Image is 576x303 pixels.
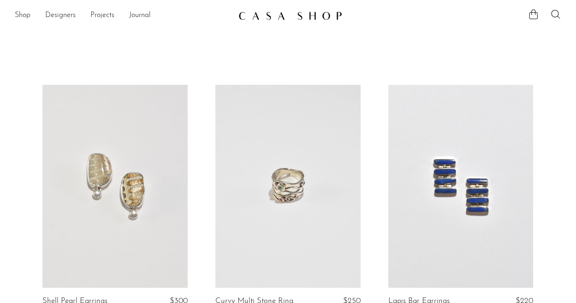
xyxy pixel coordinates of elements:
[90,10,114,22] a: Projects
[15,10,30,22] a: Shop
[15,8,231,24] nav: Desktop navigation
[129,10,151,22] a: Journal
[45,10,76,22] a: Designers
[15,8,231,24] ul: NEW HEADER MENU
